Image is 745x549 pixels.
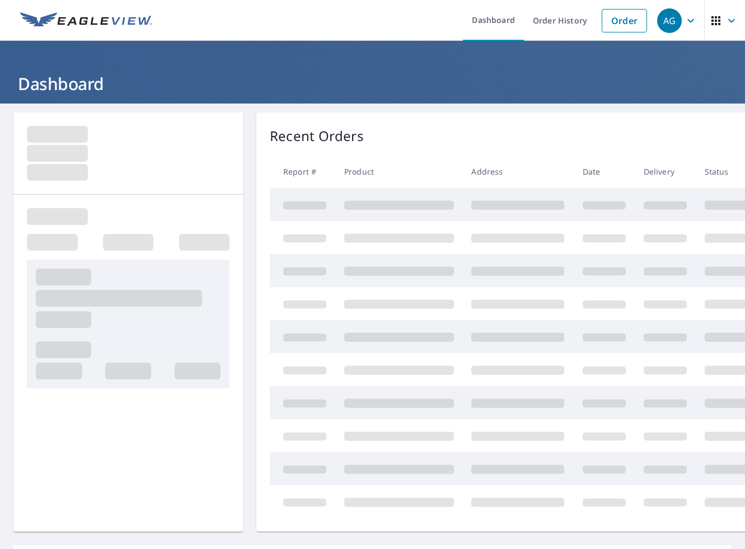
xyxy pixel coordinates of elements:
h1: Dashboard [13,72,732,95]
div: AG [657,8,682,33]
th: Address [462,155,573,188]
a: Order [602,9,647,32]
th: Date [574,155,635,188]
th: Product [335,155,463,188]
img: EV Logo [20,12,152,29]
th: Delivery [635,155,696,188]
p: Recent Orders [270,126,364,146]
th: Report # [270,155,335,188]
